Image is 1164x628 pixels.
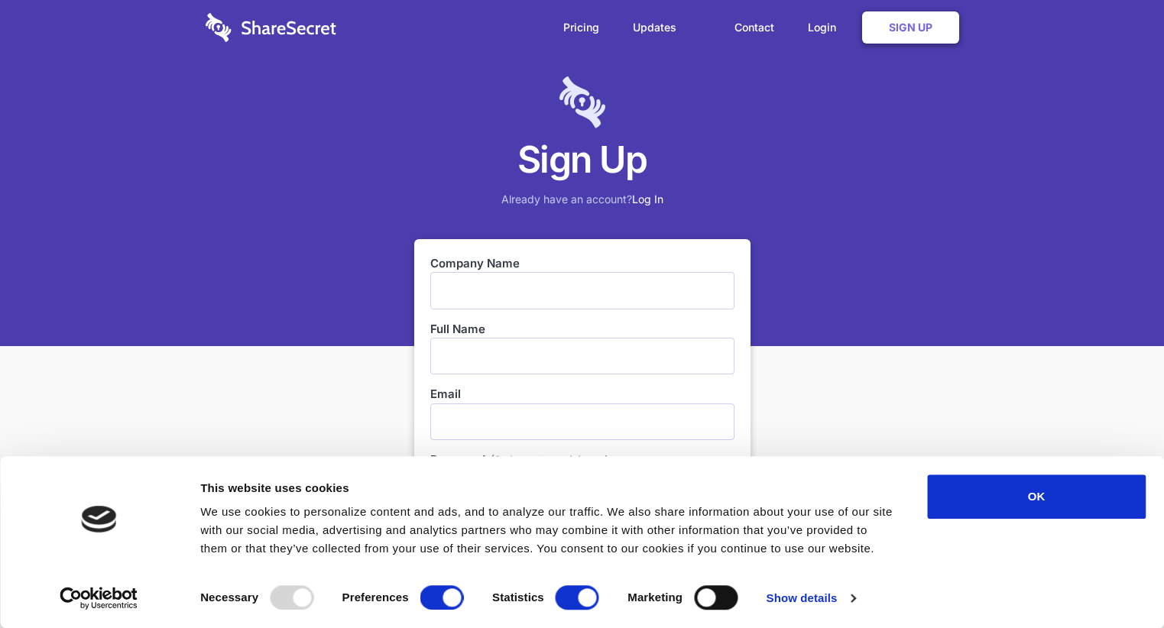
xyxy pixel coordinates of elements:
[492,591,544,604] strong: Statistics
[793,4,859,51] a: Login
[342,591,409,604] strong: Preferences
[767,587,855,610] a: Show details
[430,386,734,403] label: Email
[200,479,893,497] div: This website uses cookies
[81,506,116,533] img: logo
[559,76,605,128] img: logo-lt-purple-60x68@2x-c671a683ea72a1d466fb5d642181eefbee81c4e10ba9aed56c8e1d7e762e8086.png
[32,587,166,610] a: Usercentrics Cookiebot - opens in a new window
[488,452,607,468] em: (6 characters minimum)
[632,193,663,206] a: Log In
[430,255,734,272] label: Company Name
[862,11,959,44] a: Sign Up
[200,591,258,604] strong: Necessary
[548,4,614,51] a: Pricing
[430,452,485,468] label: Password
[200,503,893,558] div: We use cookies to personalize content and ads, and to analyze our traffic. We also share informat...
[206,13,336,42] img: logo-wordmark-white-trans-d4663122ce5f474addd5e946df7df03e33cb6a1c49d2221995e7729f52c070b2.svg
[719,4,790,51] a: Contact
[430,321,734,338] label: Full Name
[627,591,683,604] strong: Marketing
[927,474,1146,519] button: OK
